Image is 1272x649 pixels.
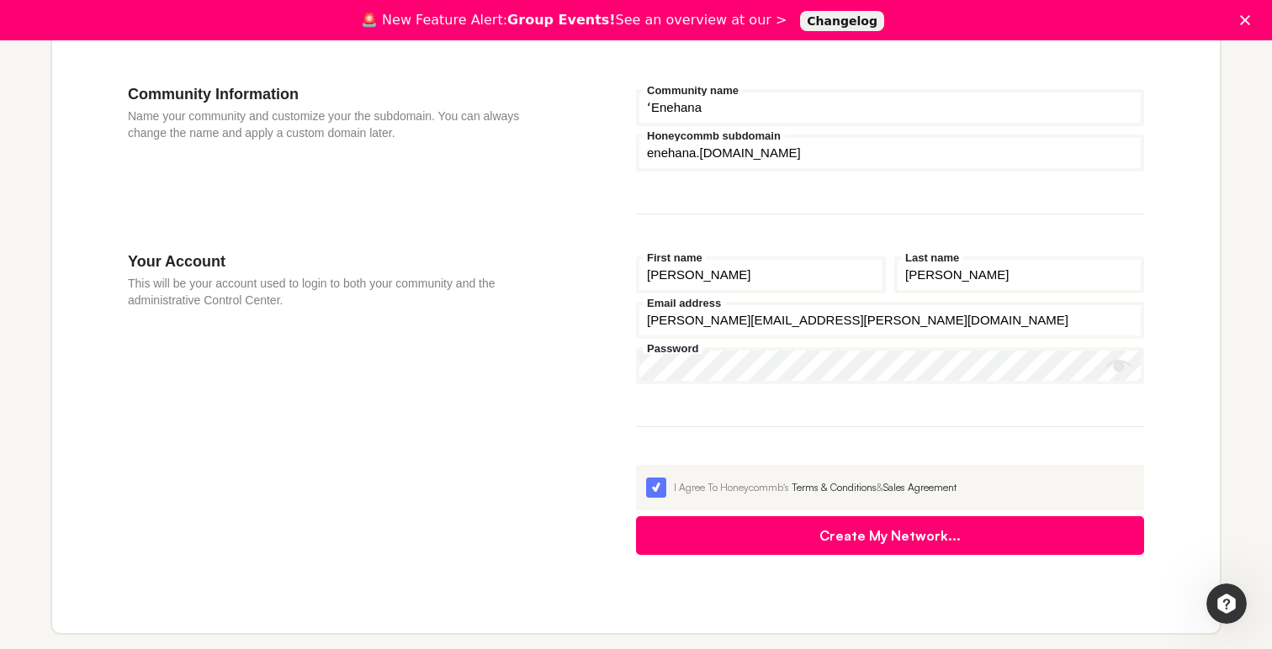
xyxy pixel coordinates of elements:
input: First name [636,256,886,293]
label: Honeycommb subdomain [643,130,785,141]
button: Show password [1106,354,1132,379]
button: Create My Network... [636,516,1144,555]
a: Changelog [800,11,884,31]
a: Terms & Conditions [792,481,877,493]
h3: Your Account [128,252,535,271]
label: First name [643,252,707,263]
div: Close [1240,15,1257,25]
p: This will be your account used to login to both your community and the administrative Control Cen... [128,275,535,309]
div: I Agree To Honeycommb's & [674,480,1134,495]
p: Name your community and customize your the subdomain. You can always change the name and apply a ... [128,108,535,141]
label: Email address [643,298,725,309]
label: Last name [901,252,963,263]
input: your-subdomain.honeycommb.com [636,135,1144,171]
div: 🚨 New Feature Alert: See an overview at our > [361,12,787,29]
label: Community name [643,85,743,96]
a: Sales Agreement [883,481,957,493]
input: Last name [894,256,1144,293]
b: Group Events! [507,12,616,28]
input: Community name [636,89,1144,126]
iframe: Intercom live chat [1206,583,1247,624]
h3: Community Information [128,85,535,103]
label: Password [643,343,702,354]
input: Email address [636,302,1144,339]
